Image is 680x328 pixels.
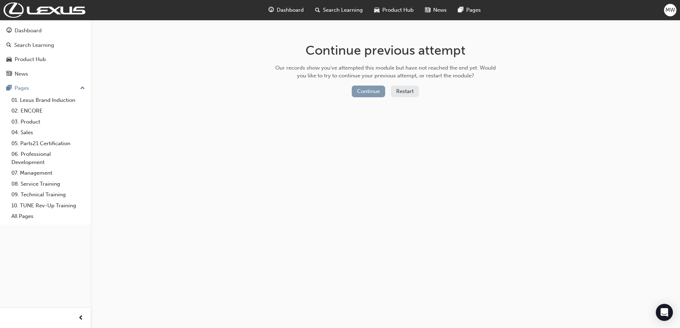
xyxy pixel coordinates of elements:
a: All Pages [9,211,88,222]
a: Search Learning [3,39,88,52]
a: 09. Technical Training [9,189,88,200]
span: news-icon [425,6,430,15]
span: car-icon [6,56,12,63]
span: news-icon [6,71,12,77]
a: Product Hub [3,53,88,66]
a: guage-iconDashboard [263,3,309,17]
span: prev-icon [78,314,84,323]
a: 05. Parts21 Certification [9,138,88,149]
div: Pages [15,84,29,92]
a: 04. Sales [9,127,88,138]
a: 02. ENCORE [9,105,88,116]
button: Pages [3,82,88,95]
span: up-icon [80,84,85,93]
a: pages-iconPages [452,3,487,17]
span: MW [665,6,675,14]
span: search-icon [315,6,320,15]
span: pages-icon [458,6,463,15]
a: search-iconSearch Learning [309,3,368,17]
span: News [433,6,447,14]
span: search-icon [6,42,11,49]
a: news-iconNews [419,3,452,17]
span: guage-icon [269,6,274,15]
button: DashboardSearch LearningProduct HubNews [3,23,88,82]
span: pages-icon [6,85,12,92]
a: 06. Professional Development [9,149,88,168]
button: MW [664,4,676,16]
span: guage-icon [6,28,12,34]
div: Search Learning [14,41,54,49]
span: Search Learning [323,6,363,14]
span: Dashboard [277,6,304,14]
a: 10. TUNE Rev-Up Training [9,200,88,211]
a: 07. Management [9,168,88,179]
div: Our records show you've attempted this module but have not reached the end yet. Would you like to... [273,64,498,80]
button: Continue [352,86,385,97]
a: 01. Lexus Brand Induction [9,95,88,106]
span: Product Hub [382,6,414,14]
div: Product Hub [15,55,46,64]
div: Open Intercom Messenger [656,304,673,321]
div: News [15,70,28,78]
a: News [3,67,88,81]
a: 03. Product [9,116,88,127]
img: Trak [4,2,85,18]
span: car-icon [374,6,379,15]
span: Pages [466,6,481,14]
a: car-iconProduct Hub [368,3,419,17]
div: Dashboard [15,27,42,35]
h1: Continue previous attempt [273,43,498,58]
a: Dashboard [3,24,88,37]
button: Restart [391,86,419,97]
a: 08. Service Training [9,179,88,190]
